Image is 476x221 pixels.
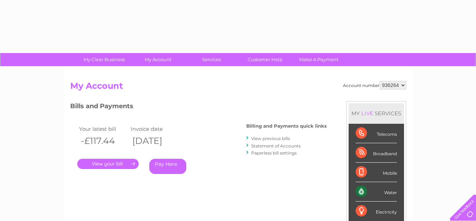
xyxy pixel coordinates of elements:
a: Services [182,53,241,66]
a: Make A Payment [290,53,348,66]
th: -£117.44 [77,134,129,148]
a: Pay Here [149,159,186,174]
a: My Account [129,53,187,66]
div: LIVE [360,110,375,117]
a: Statement of Accounts [251,143,301,149]
a: Paperless bill settings [251,150,297,156]
td: Your latest bill [77,124,129,134]
td: Invoice date [129,124,180,134]
div: Telecoms [356,124,397,143]
a: View previous bills [251,136,290,141]
div: Mobile [356,163,397,182]
a: Customer Help [236,53,294,66]
h3: Bills and Payments [70,101,327,114]
a: . [77,159,139,169]
h4: Billing and Payments quick links [246,123,327,129]
div: Account number [343,81,406,89]
a: My Clear Business [75,53,133,66]
div: Water [356,182,397,202]
div: MY SERVICES [349,103,404,123]
div: Broadband [356,143,397,163]
th: [DATE] [129,134,180,148]
div: Electricity [356,202,397,221]
h2: My Account [70,81,406,94]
